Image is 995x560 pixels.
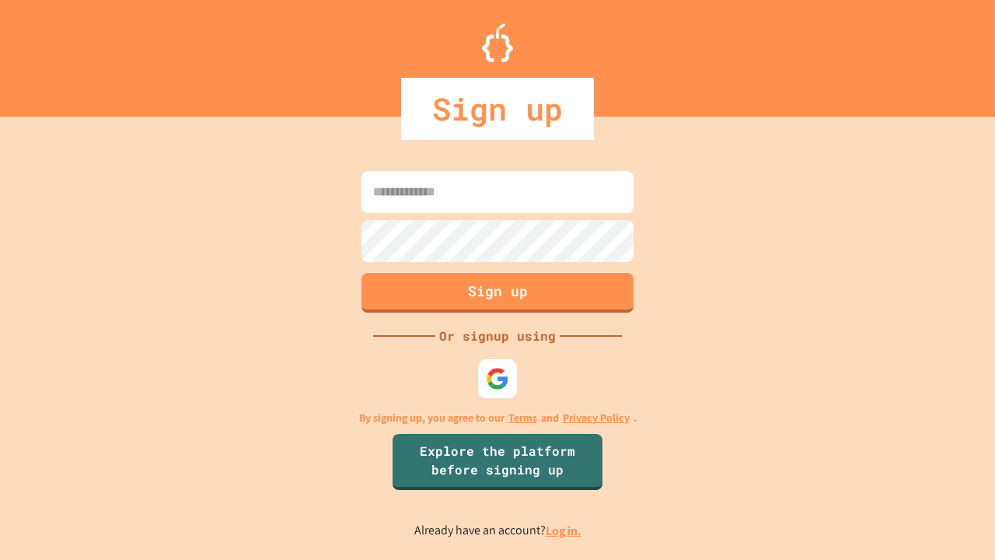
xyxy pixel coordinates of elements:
[486,367,509,390] img: google-icon.svg
[401,78,594,140] div: Sign up
[482,23,513,62] img: Logo.svg
[359,410,637,426] p: By signing up, you agree to our and .
[393,434,602,490] a: Explore the platform before signing up
[361,273,634,313] button: Sign up
[508,410,537,426] a: Terms
[414,521,581,541] p: Already have an account?
[435,327,560,345] div: Or signup using
[546,523,581,539] a: Log in.
[563,410,630,426] a: Privacy Policy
